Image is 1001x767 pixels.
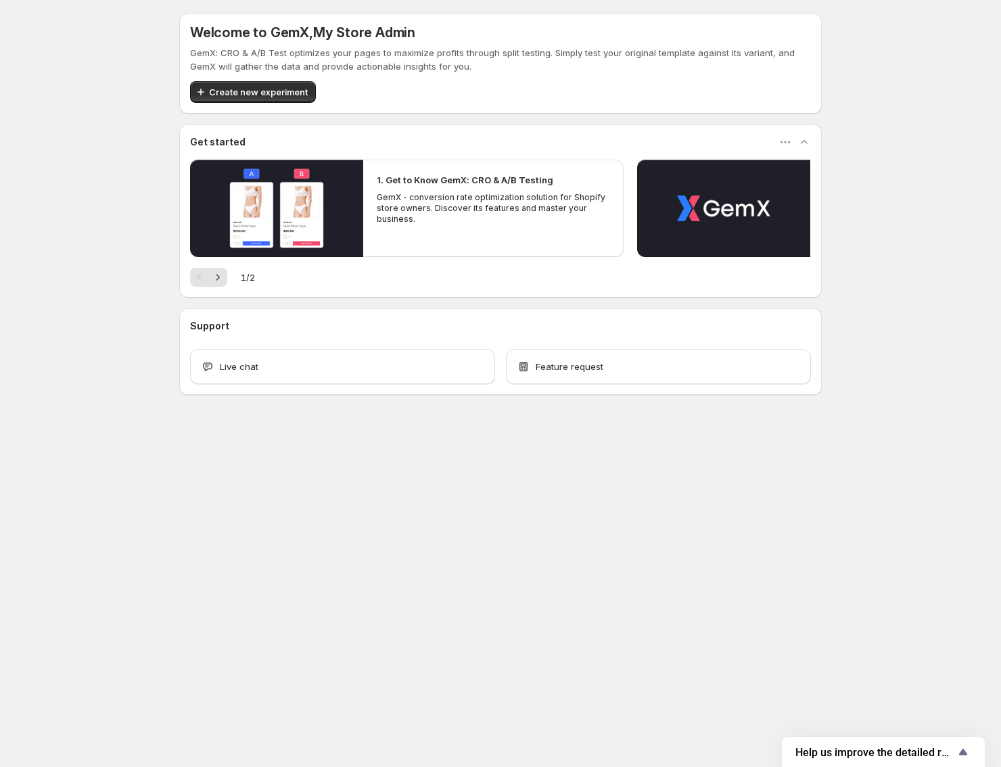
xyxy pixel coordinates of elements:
[309,24,415,41] span: , My Store Admin
[220,360,258,373] span: Live chat
[190,135,246,149] h3: Get started
[190,46,811,73] p: GemX: CRO & A/B Test optimizes your pages to maximize profits through split testing. Simply test ...
[795,744,971,760] button: Show survey - Help us improve the detailed report for A/B campaigns
[190,24,415,41] h5: Welcome to GemX
[637,160,810,257] button: Play video
[241,271,255,284] span: 1 / 2
[536,360,603,373] span: Feature request
[209,85,308,99] span: Create new experiment
[208,268,227,287] button: Next
[377,192,609,225] p: GemX - conversion rate optimization solution for Shopify store owners. Discover its features and ...
[377,173,553,187] h2: 1. Get to Know GemX: CRO & A/B Testing
[190,81,316,103] button: Create new experiment
[190,319,229,333] h3: Support
[795,746,955,759] span: Help us improve the detailed report for A/B campaigns
[190,268,227,287] nav: Pagination
[190,160,363,257] button: Play video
